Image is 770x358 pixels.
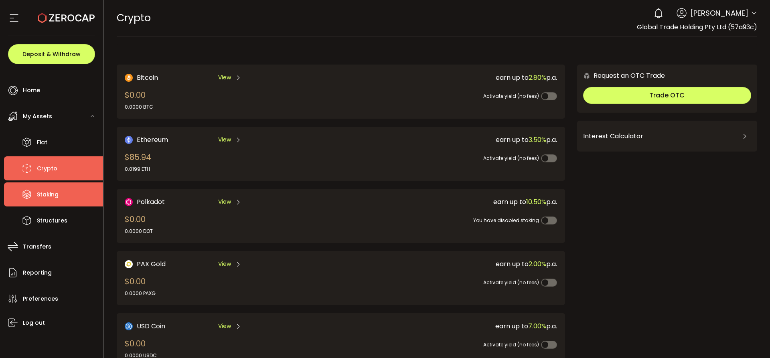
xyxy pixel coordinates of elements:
img: PAX Gold [125,260,133,268]
span: My Assets [23,111,52,122]
img: Ethereum [125,136,133,144]
span: 7.00% [528,322,546,331]
span: Bitcoin [137,73,158,83]
div: Request an OTC Trade [577,71,665,81]
div: $0.00 [125,89,153,111]
span: Deposit & Withdraw [22,51,81,57]
span: PAX Gold [137,259,166,269]
span: USD Coin [137,321,165,331]
div: earn up to p.a. [335,197,557,207]
span: Activate yield (no fees) [483,279,539,286]
div: $0.00 [125,275,156,297]
span: Ethereum [137,135,168,145]
div: earn up to p.a. [335,73,557,83]
iframe: Chat Widget [730,320,770,358]
div: earn up to p.a. [335,135,557,145]
div: earn up to p.a. [335,259,557,269]
div: $85.94 [125,151,151,173]
span: Activate yield (no fees) [483,155,539,162]
span: You have disabled staking [473,217,539,224]
div: 0.0000 BTC [125,103,153,111]
span: Log out [23,317,45,329]
span: Global Trade Holding Pty Ltd (57a93c) [637,22,757,32]
span: View [218,73,231,82]
span: View [218,198,231,206]
img: Bitcoin [125,74,133,82]
img: USD Coin [125,322,133,330]
span: Preferences [23,293,58,305]
button: Deposit & Withdraw [8,44,95,64]
div: 0.0000 PAXG [125,290,156,297]
span: Transfers [23,241,51,253]
span: Reporting [23,267,52,279]
span: View [218,136,231,144]
span: 2.80% [529,73,546,82]
div: $0.00 [125,213,153,235]
span: Fiat [37,137,47,148]
div: earn up to p.a. [335,321,557,331]
span: Staking [37,189,59,200]
span: 10.50% [526,197,546,206]
span: Crypto [37,163,57,174]
span: 3.50% [529,135,546,144]
img: DOT [125,198,133,206]
div: 0.0000 DOT [125,228,153,235]
span: 2.00% [529,259,546,269]
span: [PERSON_NAME] [691,8,748,18]
span: Activate yield (no fees) [483,93,539,99]
span: View [218,322,231,330]
span: Polkadot [137,197,165,207]
span: Trade OTC [649,91,685,100]
button: Trade OTC [583,87,751,104]
img: 6nGpN7MZ9FLuBP83NiajKbTRY4UzlzQtBKtCrLLspmCkSvCZHBKvY3NxgQaT5JnOQREvtQ257bXeeSTueZfAPizblJ+Fe8JwA... [583,72,590,79]
span: Structures [37,215,67,227]
span: Crypto [117,11,151,25]
div: Interest Calculator [583,127,751,146]
div: 0.0199 ETH [125,166,151,173]
span: View [218,260,231,268]
span: Home [23,85,40,96]
span: Activate yield (no fees) [483,341,539,348]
